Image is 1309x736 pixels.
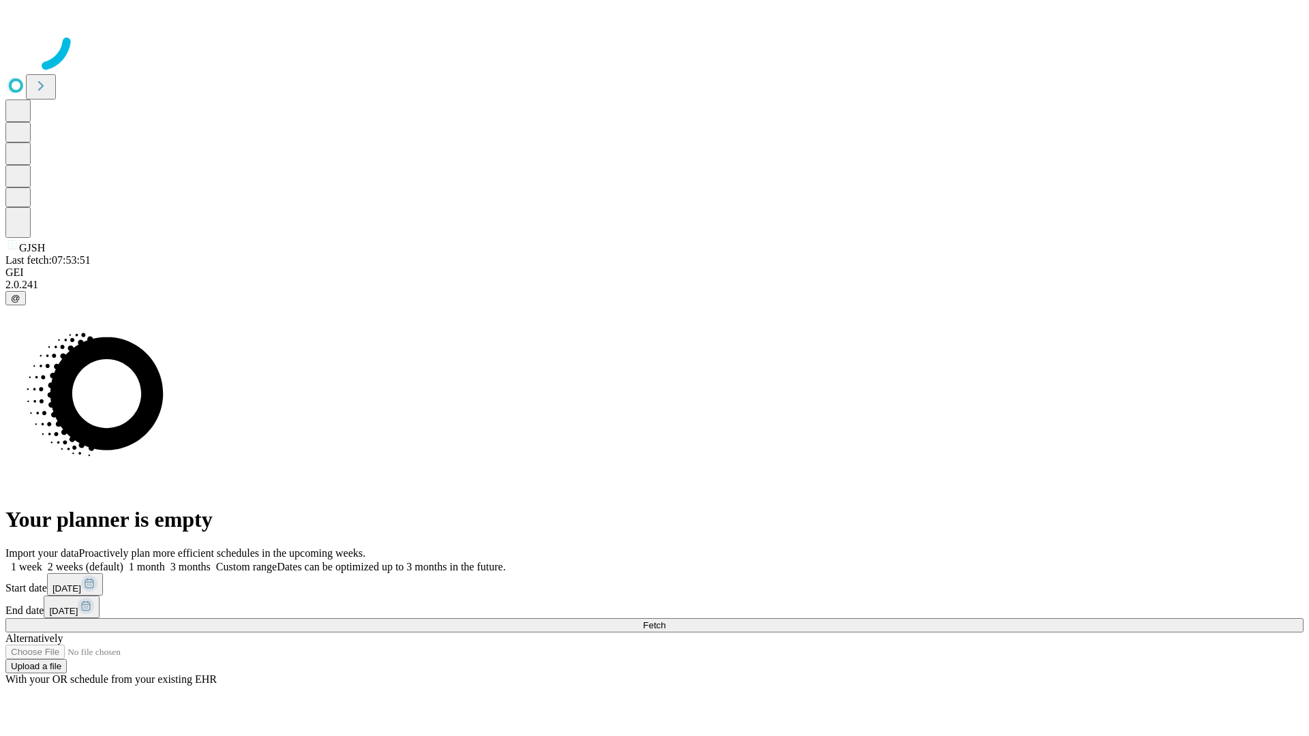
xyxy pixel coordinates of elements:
[216,561,277,572] span: Custom range
[5,618,1304,632] button: Fetch
[170,561,211,572] span: 3 months
[5,547,79,559] span: Import your data
[5,279,1304,291] div: 2.0.241
[5,507,1304,532] h1: Your planner is empty
[49,606,78,616] span: [DATE]
[5,266,1304,279] div: GEI
[129,561,165,572] span: 1 month
[5,291,26,305] button: @
[44,596,100,618] button: [DATE]
[277,561,505,572] span: Dates can be optimized up to 3 months in the future.
[79,547,365,559] span: Proactively plan more efficient schedules in the upcoming weeks.
[5,596,1304,618] div: End date
[5,659,67,673] button: Upload a file
[47,573,103,596] button: [DATE]
[19,242,45,254] span: GJSH
[52,583,81,594] span: [DATE]
[48,561,123,572] span: 2 weeks (default)
[643,620,665,630] span: Fetch
[11,293,20,303] span: @
[5,254,91,266] span: Last fetch: 07:53:51
[5,673,217,685] span: With your OR schedule from your existing EHR
[5,573,1304,596] div: Start date
[11,561,42,572] span: 1 week
[5,632,63,644] span: Alternatively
